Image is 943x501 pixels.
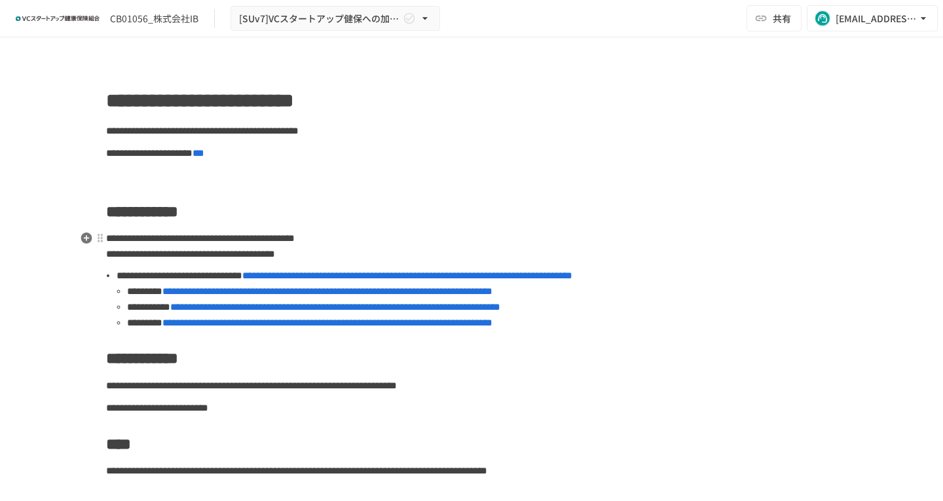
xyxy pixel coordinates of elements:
[836,10,917,27] div: [EMAIL_ADDRESS][DOMAIN_NAME]
[807,5,938,31] button: [EMAIL_ADDRESS][DOMAIN_NAME]
[231,6,440,31] button: [SUv7]VCスタートアップ健保への加入申請手続き
[239,10,400,27] span: [SUv7]VCスタートアップ健保への加入申請手続き
[773,11,791,26] span: 共有
[110,12,198,26] div: CB01056_株式会社IB
[747,5,802,31] button: 共有
[16,8,100,29] img: ZDfHsVrhrXUoWEWGWYf8C4Fv4dEjYTEDCNvmL73B7ox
